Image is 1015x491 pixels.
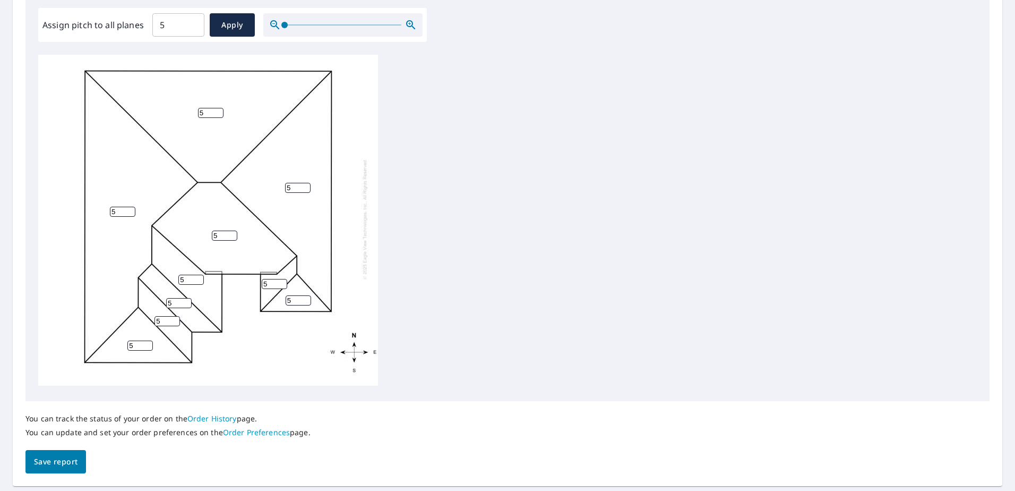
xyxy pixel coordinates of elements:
[223,427,290,437] a: Order Preferences
[152,10,204,40] input: 00.0
[210,13,255,37] button: Apply
[218,19,246,32] span: Apply
[42,19,144,31] label: Assign pitch to all planes
[34,455,78,469] span: Save report
[25,414,311,424] p: You can track the status of your order on the page.
[25,428,311,437] p: You can update and set your order preferences on the page.
[25,450,86,474] button: Save report
[187,413,237,424] a: Order History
